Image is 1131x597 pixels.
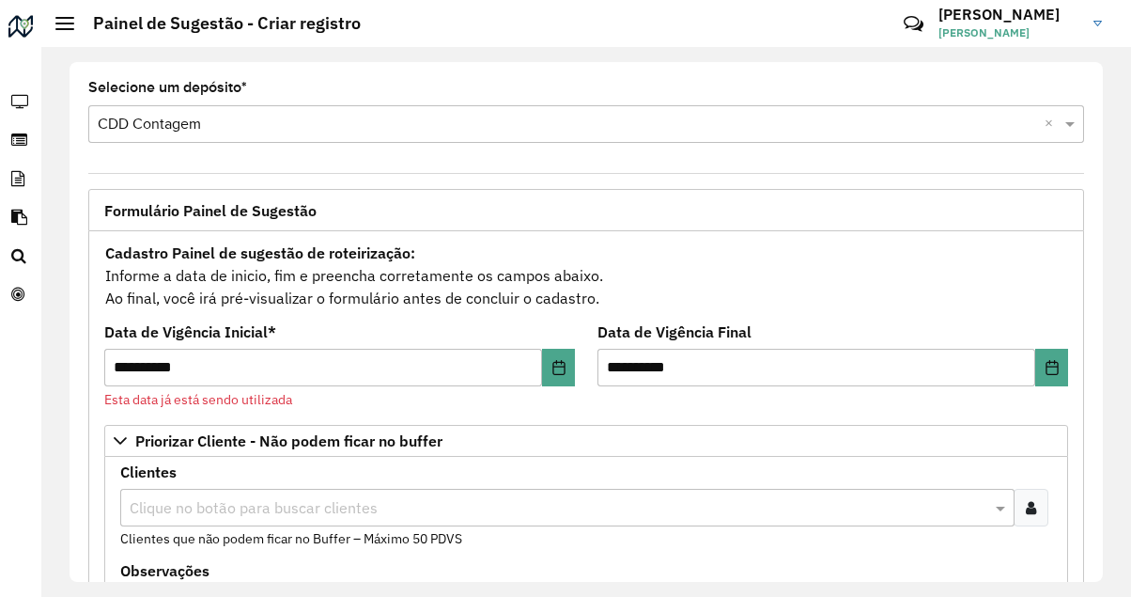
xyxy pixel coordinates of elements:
a: Contato Rápido [893,4,934,44]
label: Selecione um depósito [88,76,247,99]
span: [PERSON_NAME] [938,24,1079,41]
span: Clear all [1045,113,1061,135]
strong: Cadastro Painel de sugestão de roteirização: [105,244,415,262]
button: Choose Date [1035,349,1068,386]
span: Priorizar Cliente - Não podem ficar no buffer [135,433,442,448]
label: Clientes [120,461,177,483]
formly-validation-message: Esta data já está sendo utilizada [104,391,292,408]
label: Data de Vigência Inicial [104,321,276,343]
label: Observações [120,559,209,582]
small: Clientes que não podem ficar no Buffer – Máximo 50 PDVS [120,530,462,547]
h3: [PERSON_NAME] [938,6,1079,24]
div: Informe a data de inicio, fim e preencha corretamente os campos abaixo. Ao final, você irá pré-vi... [104,241,1068,310]
h2: Painel de Sugestão - Criar registro [74,13,361,34]
a: Priorizar Cliente - Não podem ficar no buffer [104,425,1068,457]
button: Choose Date [542,349,575,386]
span: Formulário Painel de Sugestão [104,203,317,218]
label: Data de Vigência Final [597,321,751,343]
